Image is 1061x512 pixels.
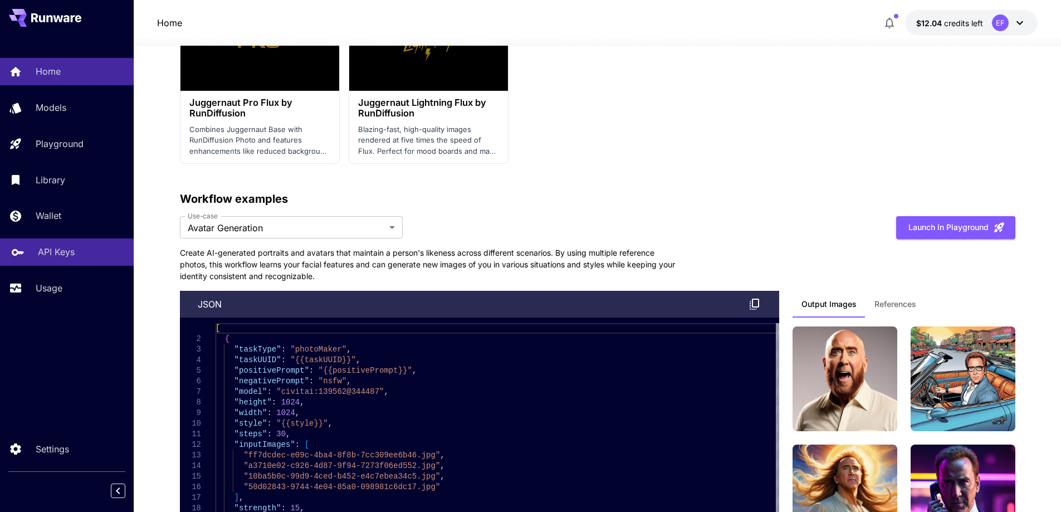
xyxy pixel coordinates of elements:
p: Playground [36,137,84,150]
span: Output Images [801,299,857,309]
span: 1024 [276,408,295,417]
span: , [412,366,416,375]
span: [ [304,440,309,449]
button: Launch in Playground [896,216,1015,239]
div: 5 [180,365,201,376]
p: Models [36,101,66,114]
span: : [271,398,276,407]
div: 4 [180,355,201,365]
span: , [346,377,351,386]
img: man rwre in a convertible car [911,326,1015,431]
div: 15 [180,471,201,482]
p: Library [36,173,65,187]
span: , [356,355,360,364]
span: "{{style}}" [276,419,327,428]
h3: Juggernaut Pro Flux by RunDiffusion [189,97,330,119]
label: Use-case [188,211,217,221]
div: 12 [180,440,201,450]
div: 14 [180,461,201,471]
p: Combines Juggernaut Base with RunDiffusion Photo and features enhancements like reduced backgroun... [189,124,330,157]
p: Create AI-generated portraits and avatars that maintain a person's likeness across different scen... [180,247,681,282]
div: EF [992,14,1009,31]
span: , [346,345,351,354]
span: , [327,419,332,428]
span: "inputImages" [234,440,295,449]
span: "photoMaker" [290,345,346,354]
span: [ [216,324,220,333]
div: 7 [180,387,201,397]
span: "negativePrompt" [234,377,309,386]
div: 8 [180,397,201,408]
div: 1 [180,323,201,334]
span: "50d02843-9744-4e04-85a0-098981c6dc17.jpg" [243,482,440,491]
span: : [281,345,285,354]
span: : [309,377,314,386]
div: $12.03886 [916,17,983,29]
span: "civitai:139562@344487" [276,387,384,396]
span: : [281,355,285,364]
div: 9 [180,408,201,418]
div: 2 [180,334,201,344]
p: Workflow examples [180,191,1015,207]
span: "model" [234,387,267,396]
div: 13 [180,450,201,461]
span: , [440,451,444,460]
p: json [198,298,222,311]
p: Usage [36,281,62,295]
span: : [267,387,271,396]
nav: breadcrumb [157,16,182,30]
span: "taskType" [234,345,281,354]
span: "ff7dcdec-e09c-4ba4-8f8b-7cc309ee6b46.jpg" [243,451,440,460]
span: "taskUUID" [234,355,281,364]
p: Home [36,65,61,78]
span: , [295,408,299,417]
button: Collapse sidebar [111,484,125,498]
span: $12.04 [916,18,944,28]
a: Home [157,16,182,30]
div: 10 [180,418,201,429]
div: 17 [180,493,201,503]
div: 11 [180,429,201,440]
div: 6 [180,376,201,387]
span: , [384,387,388,396]
span: References [874,299,916,309]
span: : [295,440,299,449]
span: , [286,430,290,438]
span: credits left [944,18,983,28]
div: 3 [180,344,201,355]
div: 16 [180,482,201,493]
span: ] [234,493,238,502]
span: Avatar Generation [188,221,385,235]
p: API Keys [38,245,75,259]
span: , [440,472,444,481]
span: : [267,419,271,428]
h3: Juggernaut Lightning Flux by RunDiffusion [358,97,499,119]
span: { [224,334,229,343]
span: "nsfw" [318,377,346,386]
span: "width" [234,408,267,417]
img: man rwre long hair, enjoying sun and wind [793,326,897,431]
span: "steps" [234,430,267,438]
span: "height" [234,398,271,407]
div: Collapse sidebar [119,481,134,501]
span: "{{positivePrompt}}" [318,366,412,375]
span: "{{taskUUID}}" [290,355,356,364]
span: "10ba5b0c-99d9-4ced-b452-e4c7ebea34c5.jpg" [243,472,440,481]
span: "a3710e02-c926-4d87-9f94-7273f06ed552.jpg" [243,461,440,470]
span: , [239,493,243,502]
span: : [309,366,314,375]
p: Blazing-fast, high-quality images rendered at five times the speed of Flux. Perfect for mood boar... [358,124,499,157]
span: : [267,408,271,417]
p: Wallet [36,209,61,222]
span: "positivePrompt" [234,366,309,375]
span: 1024 [281,398,300,407]
span: "style" [234,419,267,428]
span: , [440,461,444,470]
span: : [267,430,271,438]
button: $12.03886EF [905,10,1038,36]
span: 30 [276,430,286,438]
span: , [300,398,304,407]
